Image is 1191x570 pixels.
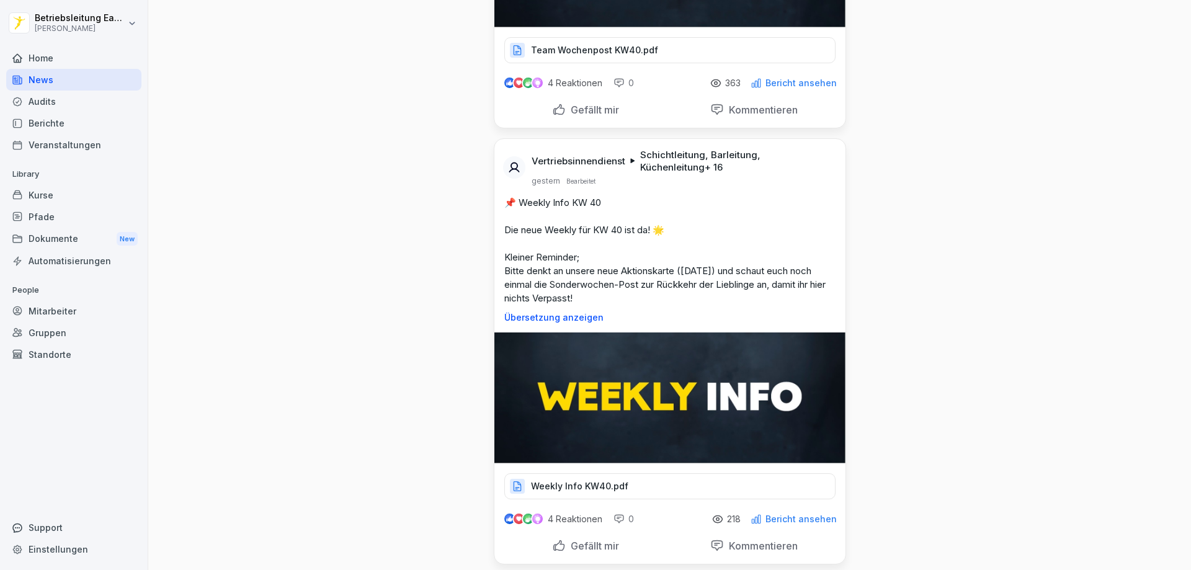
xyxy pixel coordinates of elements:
img: like [504,78,514,88]
a: Einstellungen [6,538,141,560]
p: Weekly Info KW40.pdf [531,480,628,492]
img: celebrate [523,78,533,88]
p: Betriebsleitung East Side [35,13,125,24]
div: 0 [613,77,634,89]
p: Bearbeitet [566,176,595,186]
a: Team Wochenpost KW40.pdf [504,48,836,60]
p: Gefällt mir [566,540,619,552]
a: DokumenteNew [6,228,141,251]
img: love [514,78,524,87]
a: Mitarbeiter [6,300,141,322]
p: Library [6,164,141,184]
img: celebrate [523,514,533,524]
div: Support [6,517,141,538]
a: Berichte [6,112,141,134]
p: [PERSON_NAME] [35,24,125,33]
div: 0 [613,513,634,525]
a: Standorte [6,344,141,365]
img: inspiring [532,78,543,89]
p: 218 [727,514,741,524]
p: Bericht ansehen [765,514,837,524]
a: Veranstaltungen [6,134,141,156]
a: Home [6,47,141,69]
a: News [6,69,141,91]
p: gestern [532,176,560,186]
img: inspiring [532,514,543,525]
p: 4 Reaktionen [548,78,602,88]
div: Dokumente [6,228,141,251]
img: love [514,514,524,523]
a: Automatisierungen [6,250,141,272]
a: Audits [6,91,141,112]
p: 363 [725,78,741,88]
a: Weekly Info KW40.pdf [504,484,836,496]
p: People [6,280,141,300]
a: Gruppen [6,322,141,344]
p: Team Wochenpost KW40.pdf [531,44,658,56]
p: Bericht ansehen [765,78,837,88]
p: Schichtleitung, Barleitung, Küchenleitung + 16 [640,149,831,174]
p: Kommentieren [724,540,798,552]
p: Kommentieren [724,104,798,116]
p: Übersetzung anzeigen [504,313,836,323]
p: Vertriebsinnendienst [532,155,625,167]
p: 4 Reaktionen [548,514,602,524]
div: New [117,232,138,246]
a: Pfade [6,206,141,228]
img: hurarxgjk81o29w2u3u2rwsa.png [494,332,845,463]
p: 📌 Weekly Info KW 40 Die neue Weekly für KW 40 ist da! 🌟 Kleiner Reminder; Bitte denkt an unsere n... [504,196,836,305]
a: Kurse [6,184,141,206]
img: like [504,514,514,524]
p: Gefällt mir [566,104,619,116]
